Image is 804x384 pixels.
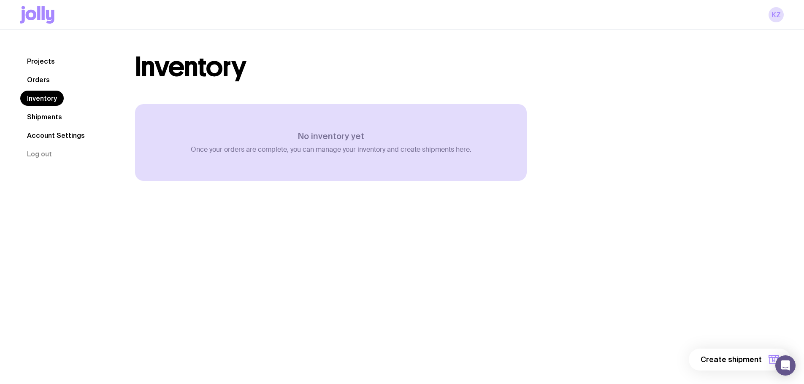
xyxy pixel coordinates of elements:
[20,146,59,161] button: Log out
[20,54,62,69] a: Projects
[135,54,246,81] h1: Inventory
[701,354,762,365] span: Create shipment
[769,7,784,22] a: KZ
[20,91,64,106] a: Inventory
[191,131,471,141] h3: No inventory yet
[20,109,69,124] a: Shipments
[191,145,471,154] p: Once your orders are complete, you can manage your inventory and create shipments here.
[775,355,796,376] div: Open Intercom Messenger
[20,72,57,87] a: Orders
[20,128,92,143] a: Account Settings
[689,349,790,371] button: Create shipment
